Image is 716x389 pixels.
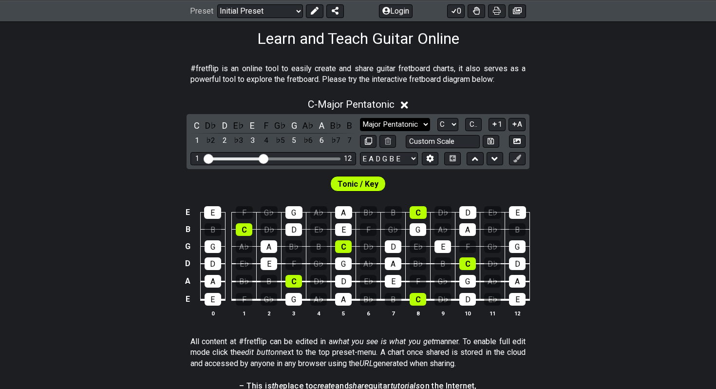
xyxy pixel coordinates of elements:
div: E [335,223,352,236]
td: D [182,255,194,272]
div: toggle pitch class [260,119,273,132]
div: toggle scale degree [205,134,217,147]
div: A♭ [310,293,327,306]
div: D♭ [434,293,451,306]
div: B♭ [484,223,501,236]
div: D [335,275,352,288]
div: B♭ [360,206,377,219]
div: F [236,293,252,306]
div: G [205,240,221,253]
th: 6 [356,308,381,318]
div: A♭ [310,206,327,219]
div: G♭ [434,275,451,288]
div: toggle pitch class [205,119,217,132]
div: toggle scale degree [301,134,314,147]
div: toggle pitch class [274,119,286,132]
div: toggle scale degree [260,134,273,147]
div: B♭ [360,293,377,306]
div: G♭ [310,257,327,270]
th: 10 [455,308,480,318]
button: Edit Tuning [422,152,438,165]
div: E♭ [484,293,501,306]
div: toggle scale degree [246,134,259,147]
div: A♭ [236,240,252,253]
div: toggle scale degree [218,134,231,147]
div: D [205,257,221,270]
div: A♭ [434,223,451,236]
div: G♭ [261,293,277,306]
div: F [360,223,377,236]
span: First enable full edit mode to edit [338,177,378,191]
div: E [385,275,401,288]
button: Print [488,4,506,18]
th: 4 [306,308,331,318]
td: E [182,290,194,309]
th: 8 [406,308,431,318]
div: F [410,275,426,288]
em: edit button [241,348,279,357]
div: F [285,257,302,270]
th: 12 [505,308,530,318]
th: 1 [232,308,257,318]
div: G♭ [261,206,278,219]
button: A [509,118,526,131]
th: 7 [381,308,406,318]
th: 5 [331,308,356,318]
p: All content at #fretflip can be edited in a manner. To enable full edit mode click the next to th... [190,336,526,369]
div: A [335,206,352,219]
th: 2 [257,308,282,318]
div: C [285,275,302,288]
button: Copy [360,135,377,148]
div: B [385,293,401,306]
div: toggle pitch class [246,119,259,132]
div: B♭ [236,275,252,288]
div: G [285,293,302,306]
div: G [410,223,426,236]
div: E♭ [360,275,377,288]
td: B [182,221,194,238]
button: Toggle Dexterity for all fretkits [468,4,485,18]
div: toggle scale degree [288,134,301,147]
div: C [459,257,476,270]
div: B♭ [285,240,302,253]
div: 12 [344,155,352,163]
th: 11 [480,308,505,318]
div: E♭ [410,240,426,253]
div: toggle pitch class [301,119,314,132]
div: C [335,240,352,253]
button: 1 [489,118,505,131]
div: E [205,293,221,306]
div: A [261,240,277,253]
em: URL [359,359,373,368]
select: Tonic/Root [437,118,458,131]
select: Scale [360,118,430,131]
div: D [459,206,476,219]
em: what you see is what you get [333,337,434,346]
div: toggle scale degree [274,134,286,147]
button: Create image [509,4,526,18]
div: toggle scale degree [329,134,342,147]
button: 0 [447,4,465,18]
div: G [459,275,476,288]
div: D [459,293,476,306]
div: E♭ [484,206,501,219]
div: E [509,206,526,219]
div: A♭ [360,257,377,270]
th: 9 [431,308,455,318]
td: A [182,272,194,291]
div: G [285,206,302,219]
span: C.. [470,120,477,129]
div: E♭ [236,257,252,270]
div: toggle pitch class [232,119,245,132]
div: toggle scale degree [343,134,356,147]
div: A [385,257,401,270]
div: toggle pitch class [343,119,356,132]
div: B [434,257,451,270]
button: Login [379,4,413,18]
div: G♭ [484,240,501,253]
div: A [335,293,352,306]
button: Store user defined scale [483,135,499,148]
div: D [385,240,401,253]
button: Edit Preset [306,4,323,18]
div: toggle scale degree [190,134,203,147]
